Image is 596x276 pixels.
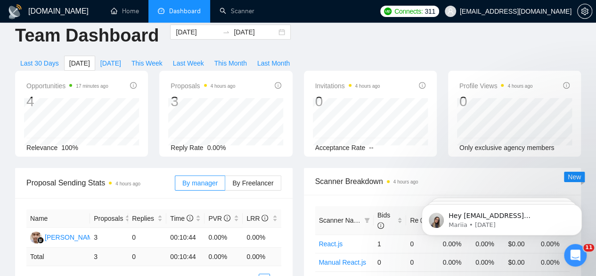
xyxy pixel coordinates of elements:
time: 4 hours ago [393,179,418,184]
button: [DATE] [95,56,126,71]
p: Message from Mariia, sent 2w ago [41,36,163,45]
td: $0.00 [504,253,537,271]
div: 0 [459,92,533,110]
span: [DATE] [100,58,121,68]
span: Last Week [173,58,204,68]
td: 0 [406,253,439,271]
button: Last 30 Days [15,56,64,71]
span: info-circle [224,215,230,221]
span: Last 30 Days [20,58,59,68]
th: Proposals [90,209,128,228]
span: info-circle [261,215,268,221]
span: 311 [425,6,435,17]
span: Opportunities [26,80,108,92]
div: 3 [171,92,235,110]
span: Replies [132,213,155,224]
span: This Week [131,58,163,68]
td: 0 [128,228,166,248]
span: Hey [EMAIL_ADDRESS][DOMAIN_NAME], Looks like your Upwork agency 3Brain Technolabs Private Limited... [41,27,161,157]
td: 3 [90,228,128,248]
button: This Week [126,56,168,71]
span: Proposals [171,80,235,92]
span: Acceptance Rate [315,144,366,151]
a: React.js [319,240,343,248]
span: info-circle [275,82,281,89]
span: info-circle [563,82,570,89]
img: logo [8,4,23,19]
td: 1 [374,234,406,253]
div: 0 [315,92,380,110]
span: Reply Rate [171,144,203,151]
time: 17 minutes ago [76,84,108,89]
button: setting [577,4,592,19]
span: Last Month [257,58,290,68]
a: Manual React.js [319,259,366,266]
time: 4 hours ago [211,84,236,89]
div: [PERSON_NAME] [45,232,99,243]
span: Profile Views [459,80,533,92]
span: Scanner Name [319,217,363,224]
span: user [447,8,454,15]
a: searchScanner [220,7,254,15]
td: 0 [128,248,166,266]
span: PVR [208,215,230,222]
span: By manager [182,179,218,187]
td: 0.00% [204,228,243,248]
td: 0 [406,234,439,253]
img: AI [30,232,42,243]
span: Scanner Breakdown [315,176,570,187]
input: End date [234,27,277,37]
td: 0.00% [439,253,472,271]
span: Relevance [26,144,57,151]
time: 4 hours ago [355,84,380,89]
span: New [568,173,581,181]
span: Proposals [94,213,123,224]
td: 00:10:44 [166,228,204,248]
span: Invitations [315,80,380,92]
span: 100% [61,144,78,151]
button: Last Month [252,56,295,71]
td: 0.00 % [243,248,281,266]
span: Only exclusive agency members [459,144,555,151]
img: gigradar-bm.png [37,237,44,243]
td: Total [26,248,90,266]
span: Dashboard [169,7,201,15]
time: 4 hours ago [115,181,140,186]
td: 0.00% [243,228,281,248]
span: 0.00% [207,144,226,151]
span: Connects: [394,6,423,17]
span: LRR [246,215,268,222]
button: Last Week [168,56,209,71]
span: filter [364,217,370,223]
th: Name [26,209,90,228]
a: homeHome [111,7,139,15]
span: dashboard [158,8,164,14]
time: 4 hours ago [507,84,532,89]
input: Start date [176,27,219,37]
span: 11 [583,244,594,251]
a: AI[PERSON_NAME] [30,233,99,241]
span: [DATE] [69,58,90,68]
h1: Team Dashboard [15,25,159,47]
iframe: Intercom live chat [564,244,587,267]
span: By Freelancer [232,179,273,187]
td: 0.00% [537,253,570,271]
span: swap-right [222,28,230,36]
div: 4 [26,92,108,110]
button: This Month [209,56,252,71]
th: Replies [128,209,166,228]
td: 00:10:44 [166,248,204,266]
span: This Month [214,58,247,68]
a: setting [577,8,592,15]
span: info-circle [419,82,425,89]
span: Bids [377,211,390,229]
td: 0.00% [472,253,504,271]
button: [DATE] [64,56,95,71]
td: 0 [374,253,406,271]
td: 0.00 % [204,248,243,266]
span: Time [170,215,193,222]
iframe: Intercom notifications message [408,184,596,251]
span: info-circle [187,215,193,221]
